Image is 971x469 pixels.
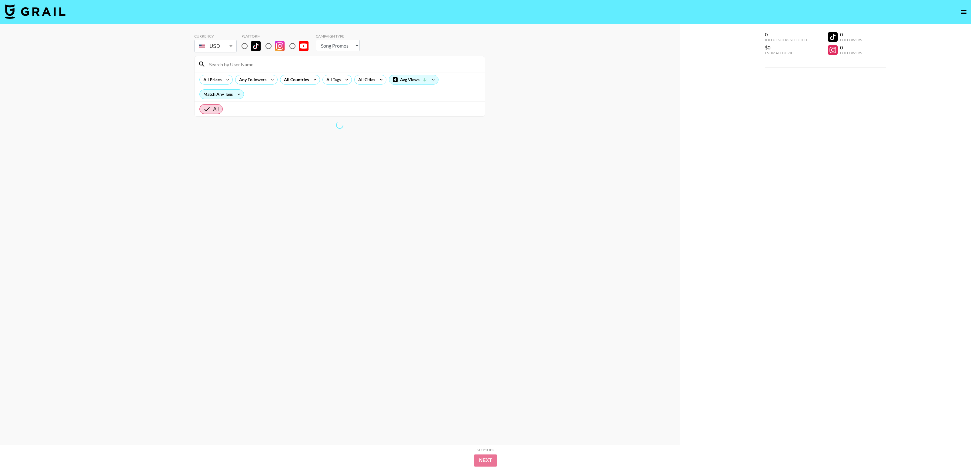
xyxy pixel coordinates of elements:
[235,75,268,84] div: Any Followers
[765,32,807,38] div: 0
[765,51,807,55] div: Estimated Price
[840,45,862,51] div: 0
[840,38,862,42] div: Followers
[958,6,970,18] button: open drawer
[765,45,807,51] div: $0
[765,38,807,42] div: Influencers Selected
[474,454,497,467] button: Next
[477,447,494,452] div: Step 1 of 2
[299,41,309,51] img: YouTube
[336,121,344,129] span: Refreshing exchangeRatesNew, lists, bookers, clients, countries, tags, cities, talent, talent...
[275,41,285,51] img: Instagram
[280,75,310,84] div: All Countries
[5,4,65,19] img: Grail Talent
[194,34,237,38] div: Currency
[251,41,261,51] img: TikTok
[213,105,219,113] span: All
[205,59,481,69] input: Search by User Name
[200,75,223,84] div: All Prices
[195,41,235,52] div: USD
[389,75,438,84] div: Avg Views
[200,90,244,99] div: Match Any Tags
[840,51,862,55] div: Followers
[355,75,376,84] div: All Cities
[323,75,342,84] div: All Tags
[242,34,313,38] div: Platform
[840,32,862,38] div: 0
[316,34,360,38] div: Campaign Type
